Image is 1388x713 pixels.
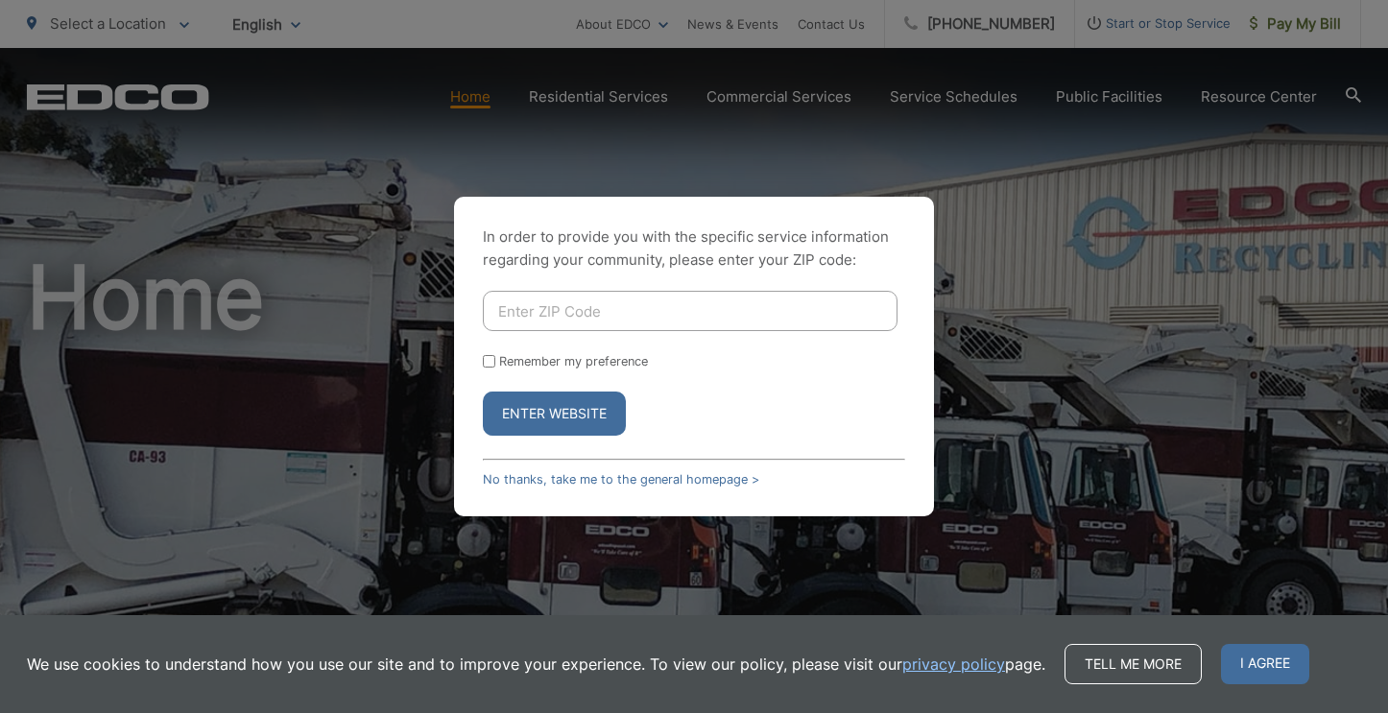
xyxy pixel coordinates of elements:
button: Enter Website [483,392,626,436]
p: We use cookies to understand how you use our site and to improve your experience. To view our pol... [27,653,1045,676]
span: I agree [1221,644,1309,684]
label: Remember my preference [499,354,648,368]
a: No thanks, take me to the general homepage > [483,472,759,487]
a: Tell me more [1065,644,1202,684]
a: privacy policy [902,653,1005,676]
input: Enter ZIP Code [483,291,897,331]
p: In order to provide you with the specific service information regarding your community, please en... [483,226,905,272]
